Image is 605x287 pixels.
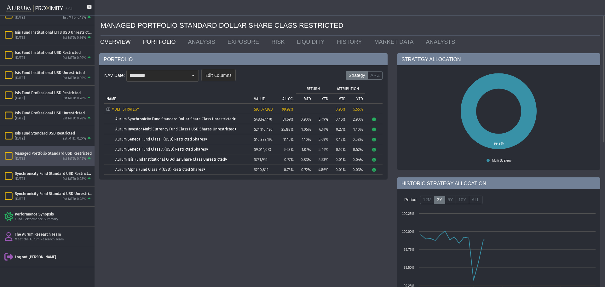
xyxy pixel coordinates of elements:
div: [DATE] [15,56,25,60]
div: NAV Date: [104,70,126,81]
div: Est MTD: 0.36% [62,36,86,40]
dx-button: Edit Columns [201,69,236,81]
td: Column NAME [104,83,252,103]
p: VALUE [254,97,265,101]
div: [DATE] [15,36,25,40]
span: $93,077,928 [254,107,273,112]
p: NAME [107,97,116,101]
label: 10Y [456,196,469,204]
a: Aurum Investor Multi Currency Fund Class I USD Shares Unrestricted [115,127,236,131]
td: 5.53% [313,154,331,164]
div: [DATE] [15,15,25,20]
a: HISTORY [332,36,369,48]
td: 0.83% [296,154,313,164]
td: Column MTD [296,93,313,103]
span: $10,383,192 [254,137,273,142]
div: PORTFOLIO [99,53,388,65]
td: 1.40% [348,124,365,134]
td: 0.90% [296,114,313,124]
p: MTD [304,97,311,101]
div: Performance Synopsis [15,212,92,217]
td: 1.10% [296,134,313,144]
text: 100.25% [402,212,415,215]
td: Column VALUE [252,83,275,103]
div: Isis Fund Institutional LTI 3 USD Unrestricted [15,30,92,35]
td: 1.05% [296,124,313,134]
div: [DATE] [15,157,25,161]
td: 4.86% [313,164,331,175]
div: [DATE] [15,136,25,141]
label: 12M [420,196,434,204]
p: YTD [322,97,328,101]
span: $700,812 [254,168,268,172]
div: Est MTD: 0.30% [62,56,86,60]
td: 0.01% [331,154,348,164]
text: 99.75% [404,248,414,251]
a: Aurum Synchronicity Fund Standard Dollar Share Class Unrestricted [115,117,236,121]
div: 5.0.1 [66,7,72,12]
div: Est MTD: 0.42% [62,157,86,161]
div: Synchronicity Fund Standard USD Unrestricted [15,191,92,196]
span: $9,014,073 [254,147,271,152]
p: RETURN [307,87,320,91]
p: ATTRIBUTION [337,87,359,91]
td: 0.04% [348,154,365,164]
span: 25.88% [281,127,294,132]
div: MANAGED PORTFOLIO STANDARD DOLLAR SHARE CLASS RESTRICTED [101,16,600,36]
div: Fund Performance Summary [15,217,92,222]
div: Managed Portfolio Standard USD Restricted [15,151,92,156]
div: Meet the Aurum Research Team [15,237,92,242]
text: Multi Strategy [492,159,511,162]
div: Isis Fund Institutional USD Restricted [15,50,92,55]
div: Est MTD: 0.30% [62,76,86,81]
a: LIQUIDITY [292,36,332,48]
td: 0.46% [331,114,348,124]
td: Column MTD [331,93,348,103]
td: 5.44% [313,144,331,154]
div: Est MTD: 0.28% [62,197,86,202]
div: 0.96% [333,107,346,112]
a: RISK [267,36,292,48]
a: OVERVIEW [95,36,138,48]
span: 99.92% [282,107,294,112]
div: Log out [PERSON_NAME] [15,255,92,260]
td: 5.49% [313,114,331,124]
p: ALLOC. [282,97,294,101]
div: HISTORIC STRATEGY ALLOCATION [397,177,600,189]
a: MARKET DATA [370,36,421,48]
div: Select [188,70,199,81]
td: 0.52% [348,144,365,154]
div: [DATE] [15,96,25,101]
td: 0.58% [348,134,365,144]
td: Column YTD [313,93,331,103]
span: 9.68% [284,147,294,152]
div: Est MTD: 0.27% [63,136,86,141]
div: Period: [402,194,420,205]
div: Est MTD: 0.28% [62,177,86,181]
span: Edit Columns [205,73,232,78]
div: Isis Fund Standard USD Restricted [15,131,92,136]
div: [DATE] [15,197,25,202]
div: 5.55% [350,107,363,112]
td: 0.72% [296,164,313,175]
td: 0.27% [331,124,348,134]
text: 99.50% [404,266,414,269]
div: Isis Fund Professional USD Unrestricted [15,111,92,116]
td: 0.01% [331,164,348,175]
td: 0.03% [348,164,365,175]
label: 3Y [434,196,445,204]
div: Est MTD: 0.28% [62,96,86,101]
div: The Aurum Research Team [15,232,92,237]
td: Column [365,83,383,103]
img: Aurum-Proximity%20white.svg [6,2,63,15]
a: PORTFOLIO [138,36,183,48]
span: 51.69% [283,117,294,122]
td: 5.69% [313,134,331,144]
span: 0.77% [284,158,294,162]
div: Tree list with 7 rows and 10 columns. Press Ctrl + right arrow to expand the focused node and Ctr... [104,83,383,175]
div: [DATE] [15,177,25,181]
div: Isis Fund Professional USD Restricted [15,90,92,95]
p: MTD [338,97,346,101]
a: Aurum Isis Fund Institutional Q Dollar Share Class Unrestricted [115,157,227,162]
div: Synchronicity Fund Standard USD Restricted [15,171,92,176]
